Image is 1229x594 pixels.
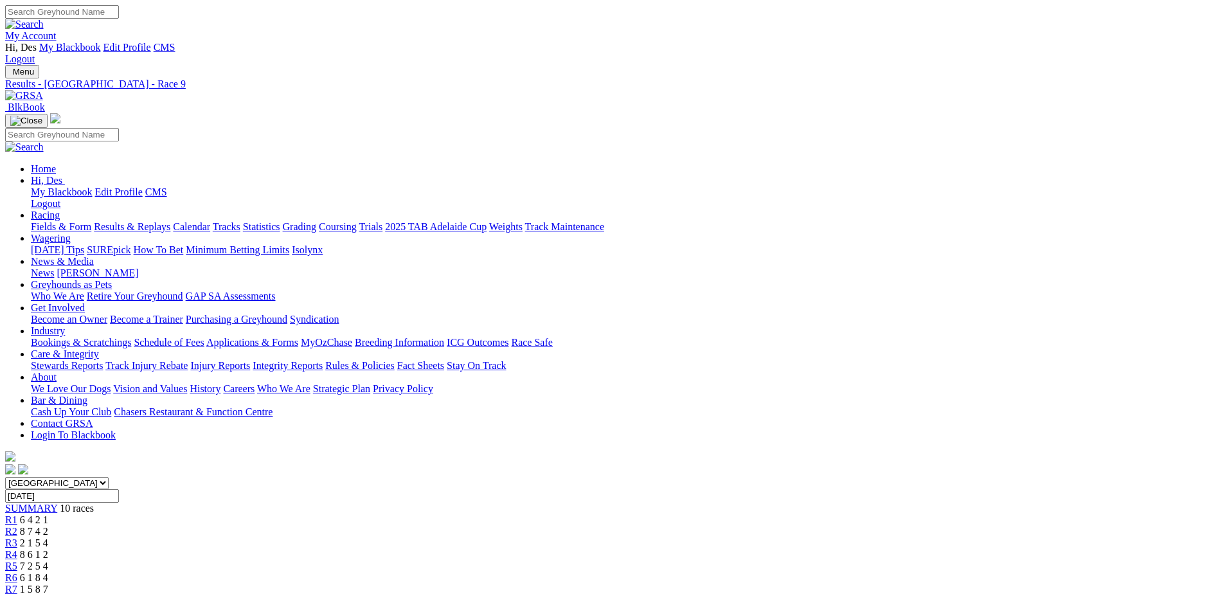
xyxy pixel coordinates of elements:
[5,561,17,571] a: R5
[173,221,210,232] a: Calendar
[5,65,39,78] button: Toggle navigation
[5,572,17,583] a: R6
[257,383,310,394] a: Who We Are
[5,526,17,537] a: R2
[489,221,523,232] a: Weights
[5,128,119,141] input: Search
[5,42,1214,65] div: My Account
[110,314,183,325] a: Become a Trainer
[31,221,1214,233] div: Racing
[5,537,17,548] a: R3
[319,221,357,232] a: Coursing
[5,19,44,30] img: Search
[359,221,382,232] a: Trials
[5,141,44,153] img: Search
[5,514,17,525] a: R1
[31,337,1214,348] div: Industry
[447,337,508,348] a: ICG Outcomes
[31,395,87,406] a: Bar & Dining
[31,314,1214,325] div: Get Involved
[20,537,48,548] span: 2 1 5 4
[186,244,289,255] a: Minimum Betting Limits
[290,314,339,325] a: Syndication
[31,302,85,313] a: Get Involved
[31,314,107,325] a: Become an Owner
[39,42,101,53] a: My Blackbook
[373,383,433,394] a: Privacy Policy
[31,279,112,290] a: Greyhounds as Pets
[87,244,130,255] a: SUREpick
[5,42,37,53] span: Hi, Des
[31,360,1214,372] div: Care & Integrity
[190,383,220,394] a: History
[31,383,1214,395] div: About
[103,42,150,53] a: Edit Profile
[31,348,99,359] a: Care & Integrity
[206,337,298,348] a: Applications & Forms
[31,267,54,278] a: News
[5,78,1214,90] a: Results - [GEOGRAPHIC_DATA] - Race 9
[105,360,188,371] a: Track Injury Rebate
[31,163,56,174] a: Home
[31,325,65,336] a: Industry
[31,406,111,417] a: Cash Up Your Club
[31,186,93,197] a: My Blackbook
[283,221,316,232] a: Grading
[5,114,48,128] button: Toggle navigation
[31,383,111,394] a: We Love Our Dogs
[292,244,323,255] a: Isolynx
[31,256,94,267] a: News & Media
[31,175,62,186] span: Hi, Des
[60,503,94,514] span: 10 races
[134,244,184,255] a: How To Bet
[31,233,71,244] a: Wagering
[447,360,506,371] a: Stay On Track
[31,337,131,348] a: Bookings & Scratchings
[5,464,15,474] img: facebook.svg
[154,42,175,53] a: CMS
[31,186,1214,210] div: Hi, Des
[13,67,34,76] span: Menu
[31,210,60,221] a: Racing
[186,291,276,301] a: GAP SA Assessments
[5,503,57,514] a: SUMMARY
[114,406,273,417] a: Chasers Restaurant & Function Centre
[31,372,57,382] a: About
[113,383,187,394] a: Vision and Values
[253,360,323,371] a: Integrity Reports
[397,360,444,371] a: Fact Sheets
[525,221,604,232] a: Track Maintenance
[10,116,42,126] img: Close
[20,572,48,583] span: 6 1 8 4
[31,244,84,255] a: [DATE] Tips
[5,489,119,503] input: Select date
[5,451,15,462] img: logo-grsa-white.png
[31,429,116,440] a: Login To Blackbook
[31,291,84,301] a: Who We Are
[31,175,65,186] a: Hi, Des
[190,360,250,371] a: Injury Reports
[31,221,91,232] a: Fields & Form
[31,198,60,209] a: Logout
[325,360,395,371] a: Rules & Policies
[223,383,255,394] a: Careers
[145,186,167,197] a: CMS
[31,406,1214,418] div: Bar & Dining
[511,337,552,348] a: Race Safe
[31,360,103,371] a: Stewards Reports
[31,267,1214,279] div: News & Media
[313,383,370,394] a: Strategic Plan
[31,244,1214,256] div: Wagering
[5,549,17,560] a: R4
[355,337,444,348] a: Breeding Information
[5,53,35,64] a: Logout
[5,30,57,41] a: My Account
[301,337,352,348] a: MyOzChase
[5,90,43,102] img: GRSA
